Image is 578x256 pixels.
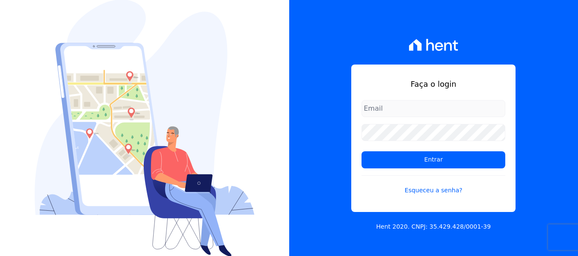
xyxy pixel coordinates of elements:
input: Email [362,100,505,117]
input: Entrar [362,151,505,168]
a: Esqueceu a senha? [362,175,505,195]
p: Hent 2020. CNPJ: 35.429.428/0001-39 [376,222,491,231]
h1: Faça o login [362,78,505,90]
